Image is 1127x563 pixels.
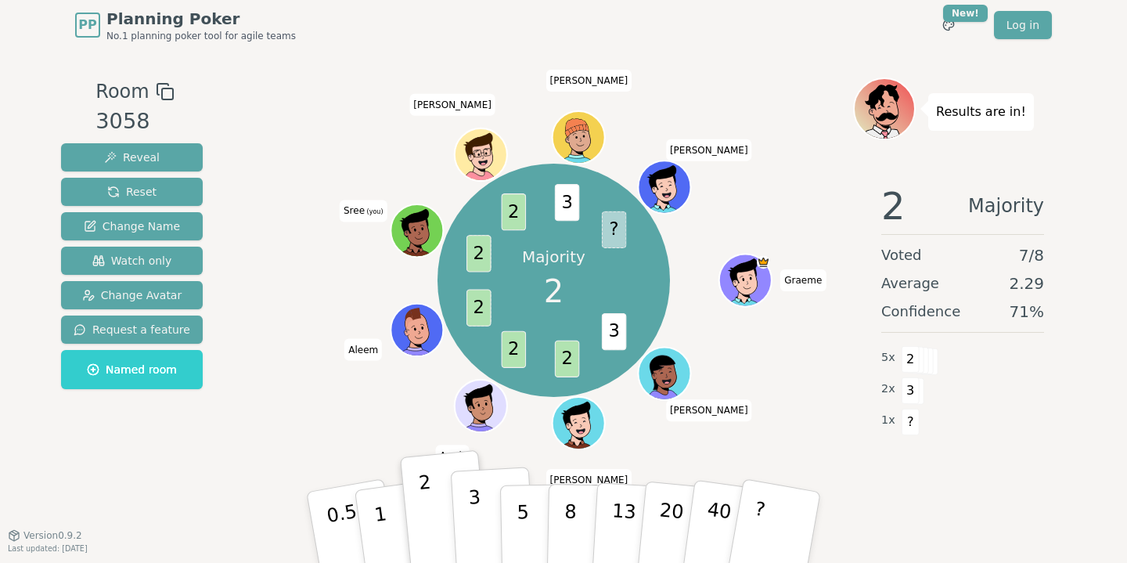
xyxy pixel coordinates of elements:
[502,330,527,367] span: 2
[881,381,895,398] span: 2 x
[602,313,627,350] span: 3
[23,529,82,542] span: Version 0.9.2
[1009,272,1044,294] span: 2.29
[61,178,203,206] button: Reset
[666,399,752,421] span: Click to change your name
[780,269,826,291] span: Click to change your name
[418,471,438,557] p: 2
[546,469,632,491] span: Click to change your name
[61,316,203,344] button: Request a feature
[994,11,1052,39] a: Log in
[544,268,563,315] span: 2
[61,212,203,240] button: Change Name
[881,187,906,225] span: 2
[555,340,580,377] span: 2
[1019,244,1044,266] span: 7 / 8
[758,256,771,269] span: Graeme is the host
[393,206,442,255] button: Click to change your avatar
[902,377,920,404] span: 3
[902,409,920,435] span: ?
[522,246,585,268] p: Majority
[365,209,383,216] span: (you)
[902,346,920,373] span: 2
[106,8,296,30] span: Planning Poker
[78,16,96,34] span: PP
[104,150,160,165] span: Reveal
[555,184,580,221] span: 3
[95,78,149,106] span: Room
[61,281,203,309] button: Change Avatar
[602,211,627,247] span: ?
[61,247,203,275] button: Watch only
[340,200,387,222] span: Click to change your name
[936,101,1026,123] p: Results are in!
[881,349,895,366] span: 5 x
[74,322,190,337] span: Request a feature
[61,143,203,171] button: Reveal
[1010,301,1044,323] span: 71 %
[881,412,895,429] span: 1 x
[92,253,172,269] span: Watch only
[436,445,470,467] span: Click to change your name
[881,244,922,266] span: Voted
[106,30,296,42] span: No.1 planning poker tool for agile teams
[344,339,382,361] span: Click to change your name
[82,287,182,303] span: Change Avatar
[409,94,495,116] span: Click to change your name
[8,544,88,553] span: Last updated: [DATE]
[881,272,939,294] span: Average
[666,139,752,161] span: Click to change your name
[943,5,988,22] div: New!
[95,106,174,138] div: 3058
[546,70,632,92] span: Click to change your name
[61,350,203,389] button: Named room
[502,193,527,230] span: 2
[107,184,157,200] span: Reset
[467,235,492,272] span: 2
[87,362,177,377] span: Named room
[934,11,963,39] button: New!
[968,187,1044,225] span: Majority
[881,301,960,323] span: Confidence
[467,289,492,326] span: 2
[8,529,82,542] button: Version0.9.2
[75,8,296,42] a: PPPlanning PokerNo.1 planning poker tool for agile teams
[84,218,180,234] span: Change Name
